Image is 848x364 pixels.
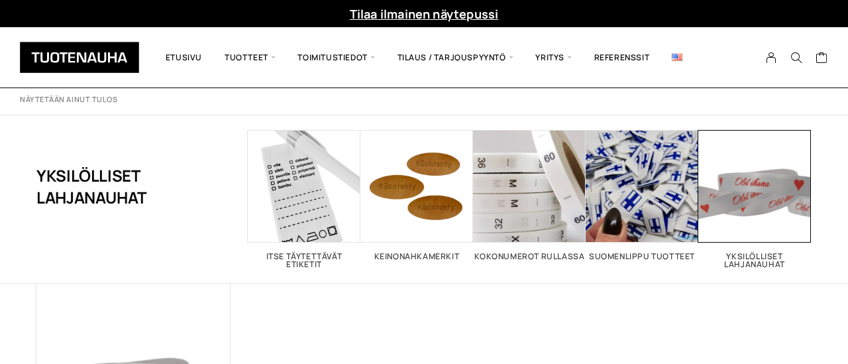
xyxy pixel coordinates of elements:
[816,51,828,67] a: Cart
[350,6,499,22] a: Tilaa ilmainen näytepussi
[698,130,811,269] a: Visit product category Yksilölliset lahjanauhat
[20,42,139,73] img: Tuotenauha Oy
[360,253,473,261] h2: Keinonahkamerkit
[586,253,698,261] h2: Suomenlippu tuotteet
[386,37,525,78] span: Tilaus / Tarjouspyyntö
[698,253,811,269] h2: Yksilölliset lahjanauhat
[248,130,360,269] a: Visit product category Itse täytettävät etiketit
[524,37,582,78] span: Yritys
[672,54,682,61] img: English
[154,37,213,78] a: Etusivu
[248,253,360,269] h2: Itse täytettävät etiketit
[586,130,698,261] a: Visit product category Suomenlippu tuotteet
[473,130,586,261] a: Visit product category Kokonumerot rullassa
[759,52,784,64] a: My Account
[20,95,118,105] p: Näytetään ainut tulos
[36,130,182,243] h1: Yksilölliset lahjanauhat
[286,37,386,78] span: Toimitustiedot
[583,37,661,78] a: Referenssit
[784,52,809,64] button: Search
[473,253,586,261] h2: Kokonumerot rullassa
[360,130,473,261] a: Visit product category Keinonahkamerkit
[213,37,286,78] span: Tuotteet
